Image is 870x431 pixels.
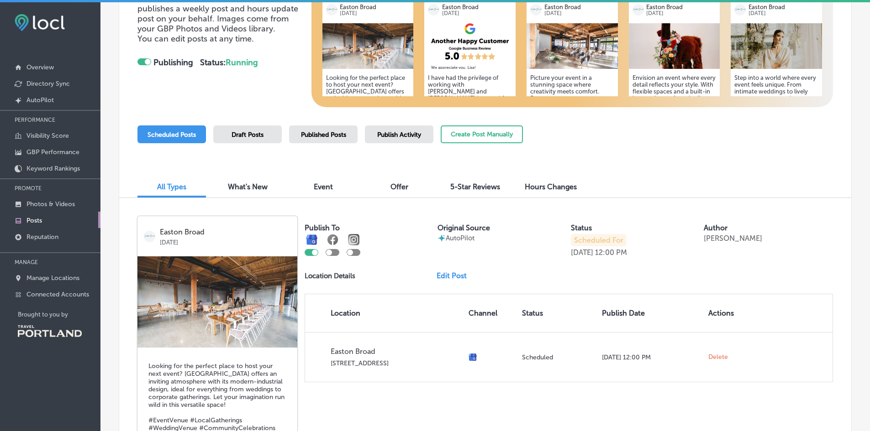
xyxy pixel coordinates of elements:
p: [DATE] 12:00 PM [602,353,701,361]
img: 5ac064b3-9f4b-4e98-b44e-39d07a499193.png [424,23,516,69]
p: Connected Accounts [26,291,89,298]
span: Offer [390,182,408,191]
img: fda3e92497d09a02dc62c9cd864e3231.png [15,14,65,31]
p: Keyword Rankings [26,165,80,172]
span: You can edit posts at any time. [137,34,254,44]
span: 5-Star Reviews [450,182,500,191]
h5: Envision an event where every detail reflects your style. With flexible spaces and a built-in bar... [633,74,717,177]
p: Easton Broad [160,228,291,236]
p: [DATE] [442,10,512,16]
img: logo [428,4,439,16]
p: [DATE] [544,10,614,16]
p: AutoPilot [26,96,54,104]
th: Channel [465,294,518,332]
img: 175987045914b62bfe-2d6b-40b1-a58f-0121556914ce_ali-rae-photography-portland-oregon-modern-wedding... [731,23,822,69]
span: All Types [157,182,186,191]
p: Location Details [305,272,355,280]
p: Overview [26,63,54,71]
img: 1759870449b6386aa8-d6d0-469a-8c42-868da91f727b_FINISHED-33.JPG [322,23,414,69]
button: Create Post Manually [441,125,523,143]
span: Event [314,182,333,191]
p: Easton Broad [646,4,716,10]
p: Photos & Videos [26,200,75,208]
a: Edit Post [437,271,474,280]
p: Posts [26,217,42,224]
h5: I have had the privilege of working with [PERSON_NAME] and [PERSON_NAME] (owners) for a couple of... [428,74,512,177]
label: Status [571,223,592,232]
p: [DATE] [571,248,593,257]
span: Draft Posts [232,131,264,139]
p: AutoPilot [446,234,475,242]
span: Publish Activity [377,131,421,139]
p: [DATE] [340,10,410,16]
label: Publish To [305,223,340,232]
span: What's New [228,182,268,191]
h5: Looking for the perfect place to host your next event? [GEOGRAPHIC_DATA] offers an inviting atmos... [326,74,410,177]
span: Scheduled Posts [148,131,196,139]
label: Original Source [438,223,490,232]
img: 175987047553d915c3-af23-4904-a696-259a683df0bf_2021-02-01.jpg [527,23,618,69]
img: autopilot-icon [438,234,446,242]
p: Easton Broad [544,4,614,10]
img: Travel Portland [18,325,82,337]
img: logo [734,4,746,16]
strong: Status: [200,57,258,68]
p: Easton Broad [340,4,410,10]
p: Brought to you by [18,311,100,318]
p: Scheduled For [571,234,627,246]
th: Status [518,294,598,332]
p: [DATE] [749,10,818,16]
h5: Step into a world where every event feels unique. From intimate weddings to lively corporate retr... [734,74,818,177]
p: Visibility Score [26,132,69,140]
img: 1759870449b6386aa8-d6d0-469a-8c42-868da91f727b_FINISHED-33.JPG [137,256,297,348]
span: Hours Changes [525,182,577,191]
img: logo [326,4,337,16]
p: [STREET_ADDRESS] [331,359,461,367]
p: Easton Broad [331,347,461,356]
th: Publish Date [598,294,705,332]
p: Manage Locations [26,274,79,282]
p: Reputation [26,233,58,241]
h5: Picture your event in a stunning space where creativity meets comfort. From corporate retreats to... [530,74,614,177]
p: Scheduled [522,353,595,361]
span: Running [226,57,258,68]
label: Author [704,223,728,232]
p: GBP Performance [26,148,79,156]
p: [DATE] [646,10,716,16]
p: [DATE] [160,236,291,246]
span: Published Posts [301,131,346,139]
th: Actions [705,294,747,332]
p: 12:00 PM [595,248,627,257]
p: Directory Sync [26,80,70,88]
img: logo [144,231,155,242]
span: Delete [708,353,728,361]
th: Location [305,294,465,332]
p: [PERSON_NAME] [704,234,762,243]
img: logo [530,4,542,16]
p: Easton Broad [442,4,512,10]
p: Easton Broad [749,4,818,10]
strong: Publishing [153,57,193,68]
img: 1759870432c67553d4-d322-40ff-a6e0-c38ff83fe394_MGP24873.jpg [629,23,720,69]
img: logo [633,4,644,16]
